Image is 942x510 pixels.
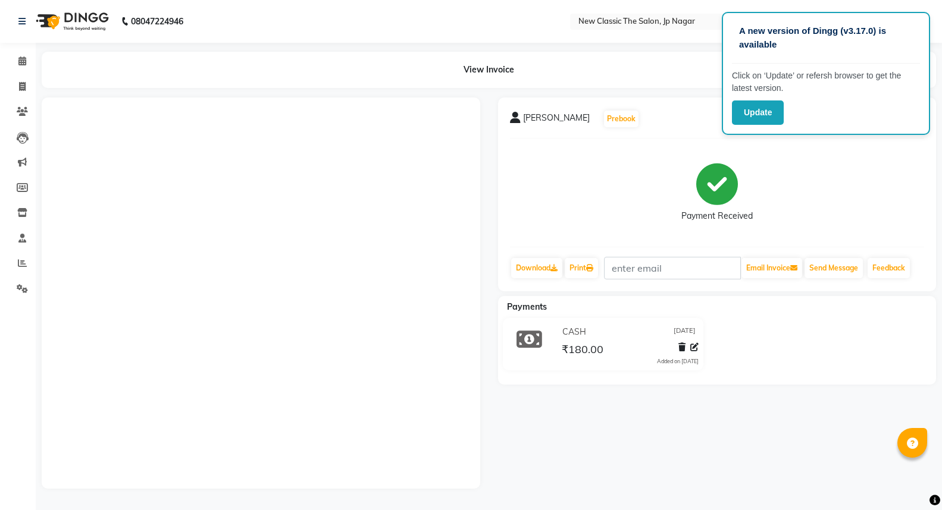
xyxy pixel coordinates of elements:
[562,326,586,338] span: CASH
[732,70,920,95] p: Click on ‘Update’ or refersh browser to get the latest version.
[657,357,699,366] div: Added on [DATE]
[511,258,562,278] a: Download
[562,342,603,359] span: ₹180.00
[507,301,547,312] span: Payments
[741,258,802,278] button: Email Invoice
[604,257,741,279] input: enter email
[565,258,598,278] a: Print
[805,258,863,278] button: Send Message
[604,111,639,127] button: Prebook
[674,326,696,338] span: [DATE]
[732,100,784,125] button: Update
[739,24,913,51] p: A new version of Dingg (v3.17.0) is available
[892,462,930,498] iframe: chat widget
[30,5,112,38] img: logo
[42,52,936,88] div: View Invoice
[523,112,590,128] span: [PERSON_NAME]
[868,258,910,278] a: Feedback
[681,210,753,222] div: Payment Received
[131,5,183,38] b: 08047224946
